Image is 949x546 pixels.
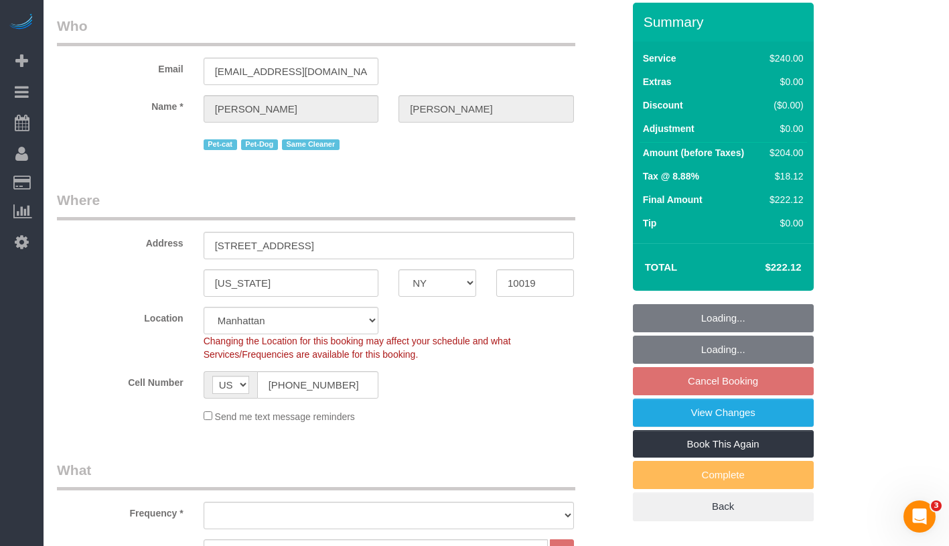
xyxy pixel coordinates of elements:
input: Cell Number [257,371,379,399]
input: Zip Code [496,269,574,297]
div: $240.00 [764,52,803,65]
span: Same Cleaner [282,139,340,150]
img: Automaid Logo [8,13,35,32]
h4: $222.12 [725,262,801,273]
label: Amount (before Taxes) [643,146,744,159]
legend: Where [57,190,575,220]
label: Extras [643,75,672,88]
h3: Summary [644,14,807,29]
a: View Changes [633,399,814,427]
label: Name * [47,95,194,113]
span: Pet-Dog [241,139,278,150]
strong: Total [645,261,678,273]
div: $0.00 [764,216,803,230]
input: First Name [204,95,379,123]
div: $0.00 [764,75,803,88]
legend: Who [57,16,575,46]
label: Final Amount [643,193,703,206]
span: 3 [931,500,942,511]
a: Book This Again [633,430,814,458]
label: Email [47,58,194,76]
label: Discount [643,98,683,112]
a: Back [633,492,814,521]
label: Tip [643,216,657,230]
label: Cell Number [47,371,194,389]
iframe: Intercom live chat [903,500,936,533]
input: City [204,269,379,297]
input: Last Name [398,95,574,123]
label: Location [47,307,194,325]
span: Changing the Location for this booking may affect your schedule and what Services/Frequencies are... [204,336,511,360]
input: Email [204,58,379,85]
label: Address [47,232,194,250]
div: $0.00 [764,122,803,135]
label: Adjustment [643,122,695,135]
label: Tax @ 8.88% [643,169,699,183]
div: $222.12 [764,193,803,206]
div: ($0.00) [764,98,803,112]
label: Service [643,52,676,65]
div: $204.00 [764,146,803,159]
span: Send me text message reminders [215,411,355,422]
div: $18.12 [764,169,803,183]
span: Pet-cat [204,139,237,150]
legend: What [57,460,575,490]
label: Frequency * [47,502,194,520]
